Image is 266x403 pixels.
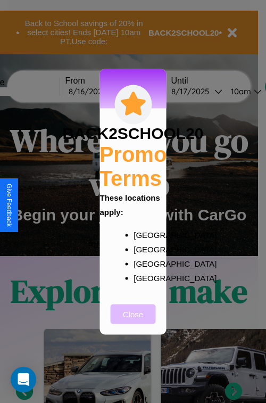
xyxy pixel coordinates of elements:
[5,184,13,227] div: Give Feedback
[11,367,36,392] div: Open Intercom Messenger
[134,227,154,242] p: [GEOGRAPHIC_DATA]
[100,193,160,216] b: These locations apply:
[62,124,203,142] h3: BACK2SCHOOL20
[134,242,154,256] p: [GEOGRAPHIC_DATA]
[99,142,167,190] h2: Promo Terms
[134,256,154,270] p: [GEOGRAPHIC_DATA]
[111,304,156,324] button: Close
[134,270,154,285] p: [GEOGRAPHIC_DATA]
